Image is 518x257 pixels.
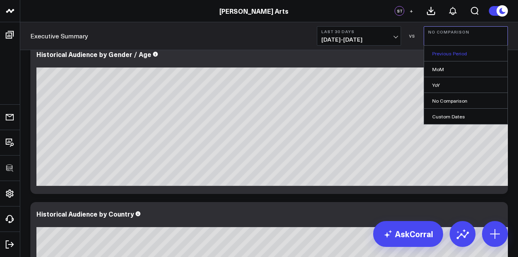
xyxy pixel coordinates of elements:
[395,6,404,16] div: ST
[424,61,507,77] a: MoM
[424,77,507,93] a: YoY
[428,29,503,34] b: No Comparison
[321,29,397,34] b: Last 30 Days
[36,50,151,59] div: Historical Audience by Gender / Age
[317,26,401,46] button: Last 30 Days[DATE]-[DATE]
[410,8,413,14] span: +
[424,93,507,108] a: No Comparison
[373,221,443,247] a: AskCorral
[36,209,134,218] div: Historical Audience by Country
[321,36,397,43] span: [DATE] - [DATE]
[424,109,507,124] a: Custom Dates
[405,34,420,38] div: VS
[406,6,416,16] button: +
[30,32,88,40] a: Executive Summary
[424,26,508,46] button: No Comparison
[424,46,507,61] a: Previous Period
[219,6,289,15] a: [PERSON_NAME] Arts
